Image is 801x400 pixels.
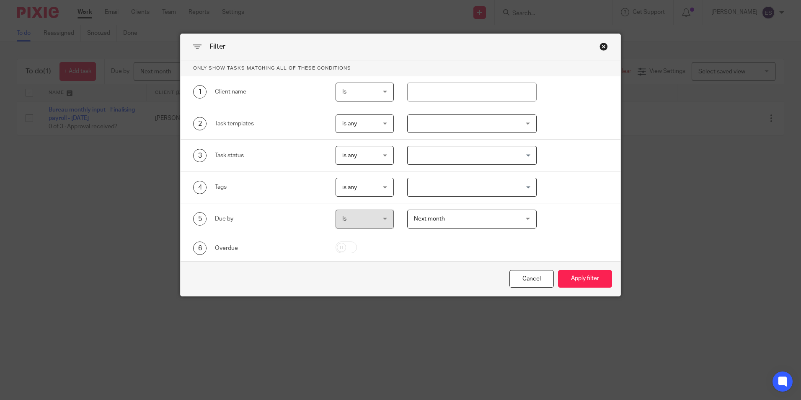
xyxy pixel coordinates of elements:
[215,119,323,128] div: Task templates
[193,85,207,99] div: 1
[215,88,323,96] div: Client name
[407,178,537,197] div: Search for option
[193,149,207,162] div: 3
[181,60,620,76] p: Only show tasks matching all of these conditions
[342,216,346,222] span: Is
[215,244,323,252] div: Overdue
[193,212,207,226] div: 5
[509,270,554,288] div: Close this dialog window
[342,121,357,127] span: is any
[414,216,445,222] span: Next month
[407,146,537,165] div: Search for option
[408,180,532,195] input: Search for option
[408,148,532,163] input: Search for option
[599,42,608,51] div: Close this dialog window
[193,117,207,130] div: 2
[215,183,323,191] div: Tags
[558,270,612,288] button: Apply filter
[193,242,207,255] div: 6
[215,151,323,160] div: Task status
[215,215,323,223] div: Due by
[193,181,207,194] div: 4
[342,184,357,190] span: is any
[342,89,346,95] span: Is
[209,43,225,50] span: Filter
[342,153,357,158] span: is any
